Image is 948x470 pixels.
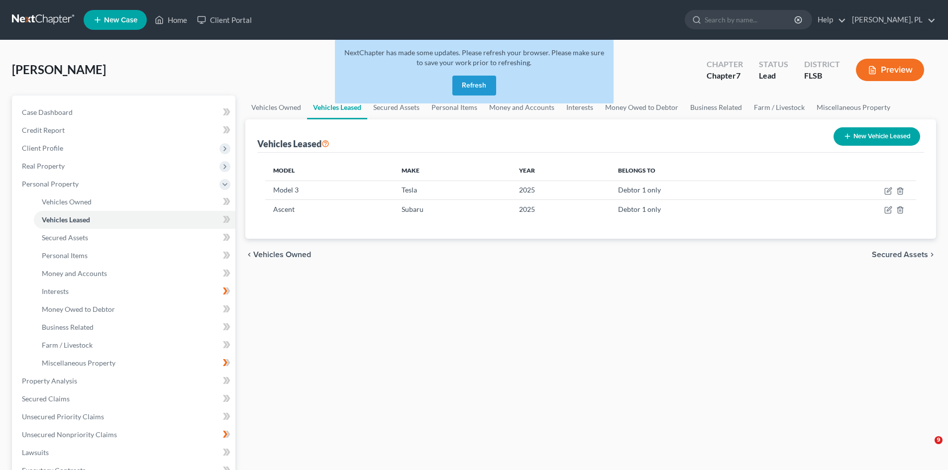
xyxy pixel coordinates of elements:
[394,200,511,219] td: Subaru
[14,372,235,390] a: Property Analysis
[511,181,610,199] td: 2025
[42,341,93,349] span: Farm / Livestock
[736,71,740,80] span: 7
[834,127,920,146] button: New Vehicle Leased
[307,95,367,119] a: Vehicles Leased
[22,162,65,170] span: Real Property
[257,138,329,150] div: Vehicles Leased
[511,161,610,181] th: Year
[265,161,394,181] th: Model
[872,251,936,259] button: Secured Assets chevron_right
[22,430,117,439] span: Unsecured Nonpriority Claims
[22,180,79,188] span: Personal Property
[265,200,394,219] td: Ascent
[34,247,235,265] a: Personal Items
[22,412,104,421] span: Unsecured Priority Claims
[42,287,69,295] span: Interests
[34,300,235,318] a: Money Owed to Debtor
[610,200,793,219] td: Debtor 1 only
[452,76,496,95] button: Refresh
[394,161,511,181] th: Make
[705,10,796,29] input: Search by name...
[14,408,235,426] a: Unsecured Priority Claims
[935,436,943,444] span: 9
[42,305,115,313] span: Money Owed to Debtor
[42,269,107,278] span: Money and Accounts
[104,16,137,24] span: New Case
[34,282,235,300] a: Interests
[22,448,49,457] span: Lawsuits
[14,426,235,444] a: Unsecured Nonpriority Claims
[34,229,235,247] a: Secured Assets
[42,251,88,260] span: Personal Items
[34,193,235,211] a: Vehicles Owned
[14,121,235,139] a: Credit Report
[511,200,610,219] td: 2025
[34,265,235,282] a: Money and Accounts
[599,95,684,119] a: Money Owed to Debtor
[759,70,788,82] div: Lead
[872,251,928,259] span: Secured Assets
[684,95,748,119] a: Business Related
[34,318,235,336] a: Business Related
[12,62,106,77] span: [PERSON_NAME]
[610,161,793,181] th: Belongs To
[928,251,936,259] i: chevron_right
[42,197,92,206] span: Vehicles Owned
[22,394,70,403] span: Secured Claims
[707,70,743,82] div: Chapter
[42,233,88,242] span: Secured Assets
[748,95,811,119] a: Farm / Livestock
[707,59,743,70] div: Chapter
[847,11,936,29] a: [PERSON_NAME], PL
[14,103,235,121] a: Case Dashboard
[22,108,73,116] span: Case Dashboard
[804,70,840,82] div: FLSB
[42,359,115,367] span: Miscellaneous Property
[856,59,924,81] button: Preview
[42,215,90,224] span: Vehicles Leased
[394,181,511,199] td: Tesla
[253,251,311,259] span: Vehicles Owned
[22,376,77,385] span: Property Analysis
[804,59,840,70] div: District
[914,436,938,460] iframe: Intercom live chat
[22,144,63,152] span: Client Profile
[813,11,846,29] a: Help
[14,390,235,408] a: Secured Claims
[34,336,235,354] a: Farm / Livestock
[42,323,94,331] span: Business Related
[245,251,253,259] i: chevron_left
[245,251,311,259] button: chevron_left Vehicles Owned
[150,11,192,29] a: Home
[245,95,307,119] a: Vehicles Owned
[811,95,896,119] a: Miscellaneous Property
[14,444,235,462] a: Lawsuits
[759,59,788,70] div: Status
[344,48,604,67] span: NextChapter has made some updates. Please refresh your browser. Please make sure to save your wor...
[34,354,235,372] a: Miscellaneous Property
[192,11,257,29] a: Client Portal
[265,181,394,199] td: Model 3
[22,126,65,134] span: Credit Report
[610,181,793,199] td: Debtor 1 only
[34,211,235,229] a: Vehicles Leased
